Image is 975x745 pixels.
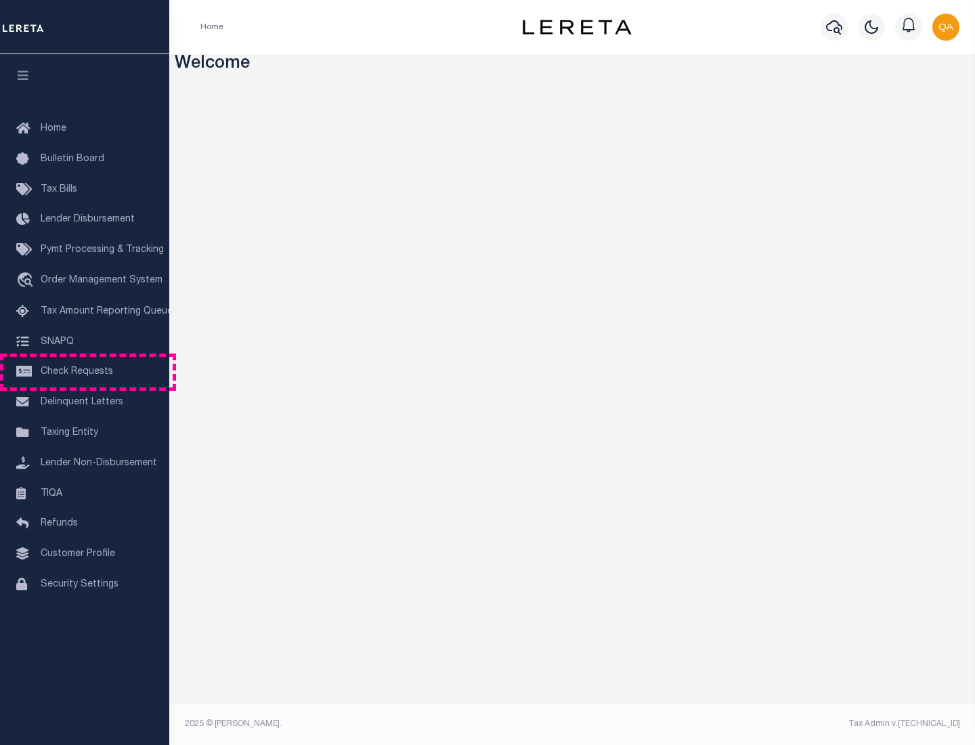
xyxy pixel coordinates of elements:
[200,21,223,33] li: Home
[41,367,113,377] span: Check Requests
[41,245,164,255] span: Pymt Processing & Tracking
[41,337,74,346] span: SNAPQ
[41,580,118,589] span: Security Settings
[41,519,78,528] span: Refunds
[41,307,173,316] span: Tax Amount Reporting Queue
[41,215,135,224] span: Lender Disbursement
[582,718,960,730] div: Tax Admin v.[TECHNICAL_ID]
[41,398,123,407] span: Delinquent Letters
[41,276,162,285] span: Order Management System
[41,549,115,559] span: Customer Profile
[41,185,77,194] span: Tax Bills
[41,154,104,164] span: Bulletin Board
[523,20,631,35] img: logo-dark.svg
[41,488,62,498] span: TIQA
[175,718,573,730] div: 2025 © [PERSON_NAME].
[41,459,157,468] span: Lender Non-Disbursement
[175,54,970,75] h3: Welcome
[41,428,98,438] span: Taxing Entity
[16,272,38,290] i: travel_explore
[41,124,66,133] span: Home
[932,14,959,41] img: svg+xml;base64,PHN2ZyB4bWxucz0iaHR0cDovL3d3dy53My5vcmcvMjAwMC9zdmciIHBvaW50ZXItZXZlbnRzPSJub25lIi...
